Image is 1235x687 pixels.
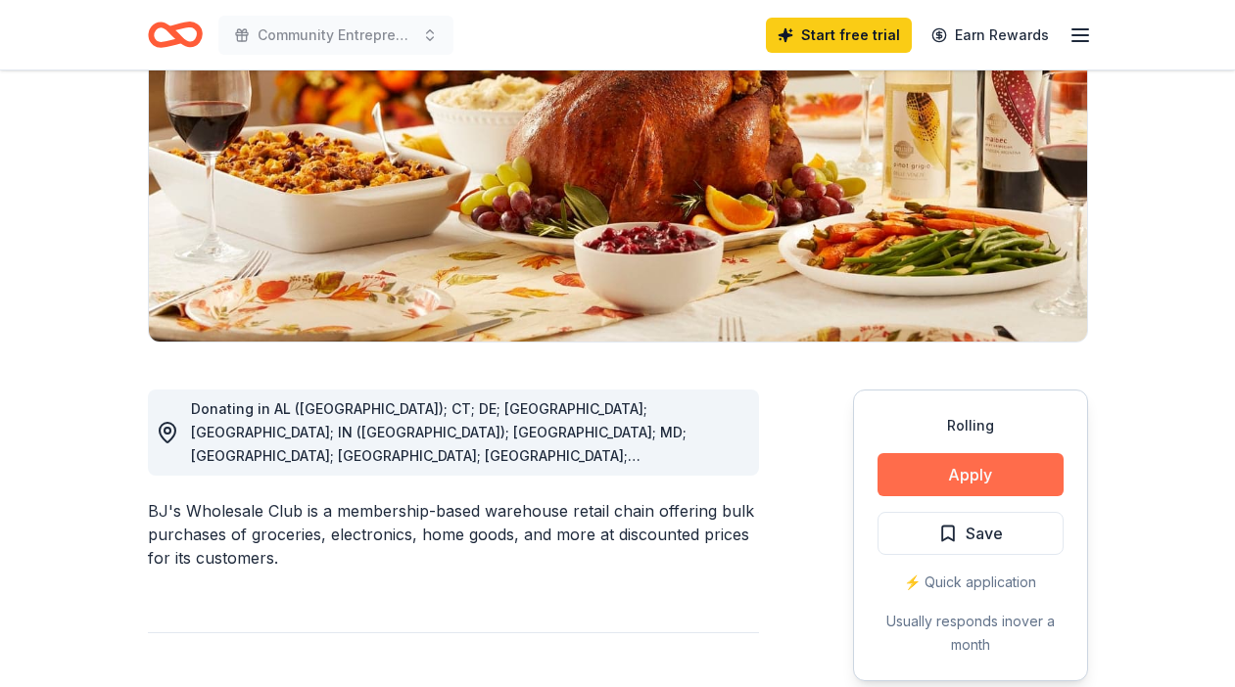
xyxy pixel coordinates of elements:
button: Save [878,512,1064,555]
button: Community Entrepreneur Day [218,16,453,55]
span: Community Entrepreneur Day [258,23,414,47]
div: Usually responds in over a month [878,610,1064,657]
span: Donating in AL ([GEOGRAPHIC_DATA]); CT; DE; [GEOGRAPHIC_DATA]; [GEOGRAPHIC_DATA]; IN ([GEOGRAPHIC... [191,400,687,534]
span: Save [966,521,1003,546]
a: Home [148,12,203,58]
div: ⚡️ Quick application [878,571,1064,594]
a: Start free trial [766,18,912,53]
div: Rolling [878,414,1064,437]
button: Apply [878,453,1064,496]
a: Earn Rewards [920,18,1061,53]
div: BJ's Wholesale Club is a membership-based warehouse retail chain offering bulk purchases of groce... [148,499,759,570]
